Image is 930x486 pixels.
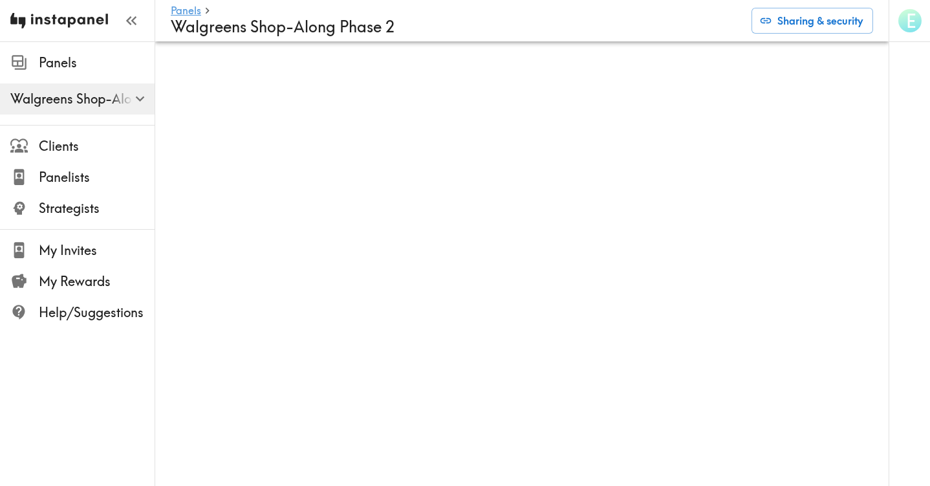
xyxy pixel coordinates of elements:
[897,8,923,34] button: E
[39,168,155,186] span: Panelists
[39,241,155,260] span: My Invites
[39,54,155,72] span: Panels
[752,8,873,34] button: Sharing & security
[171,5,201,17] a: Panels
[171,17,741,36] h4: Walgreens Shop-Along Phase 2
[39,304,155,322] span: Help/Suggestions
[10,90,155,108] span: Walgreens Shop-Along Phase 2
[39,137,155,155] span: Clients
[39,199,155,217] span: Strategists
[39,272,155,291] span: My Rewards
[906,10,916,32] span: E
